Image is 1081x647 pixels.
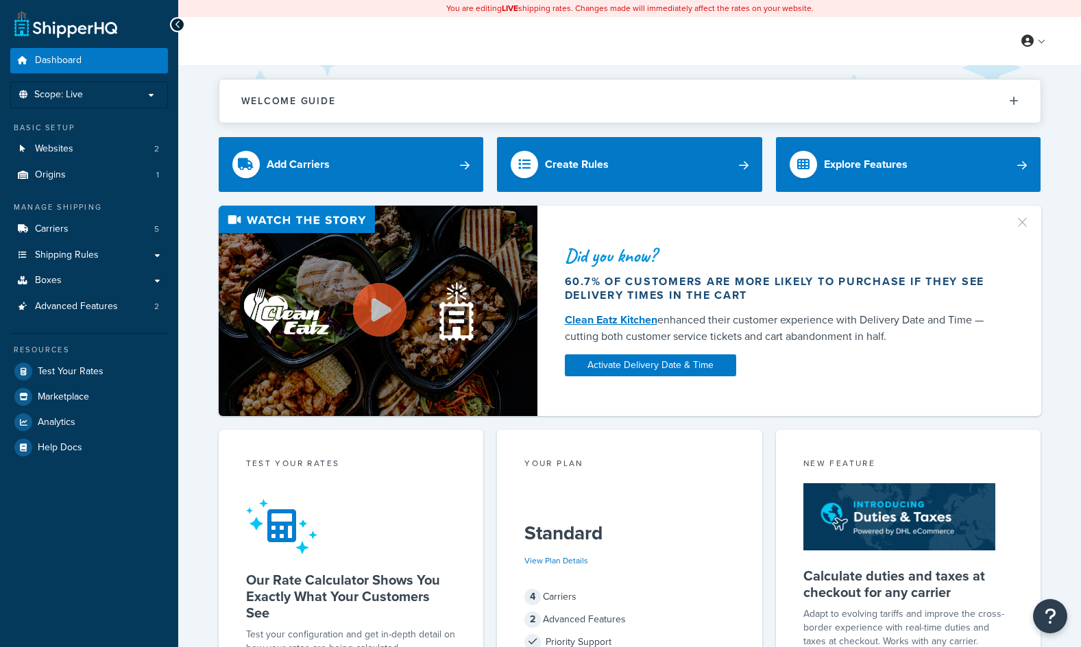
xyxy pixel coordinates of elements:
[219,206,537,416] img: Video thumbnail
[38,366,104,378] span: Test Your Rates
[502,2,518,14] b: LIVE
[524,611,541,628] span: 2
[524,589,541,605] span: 4
[10,435,168,460] a: Help Docs
[10,162,168,188] li: Origins
[803,567,1014,600] h5: Calculate duties and taxes at checkout for any carrier
[10,384,168,409] a: Marketplace
[10,344,168,356] div: Resources
[10,268,168,293] a: Boxes
[10,217,168,242] li: Carriers
[156,169,159,181] span: 1
[545,155,609,174] div: Create Rules
[524,522,735,544] h5: Standard
[154,301,159,313] span: 2
[524,587,735,607] div: Carriers
[565,354,736,376] a: Activate Delivery Date & Time
[776,137,1041,192] a: Explore Features
[35,55,82,66] span: Dashboard
[219,80,1041,123] button: Welcome Guide
[10,136,168,162] a: Websites2
[10,217,168,242] a: Carriers5
[35,169,66,181] span: Origins
[524,610,735,629] div: Advanced Features
[219,137,484,192] a: Add Carriers
[10,162,168,188] a: Origins1
[10,202,168,213] div: Manage Shipping
[35,301,118,313] span: Advanced Features
[524,457,735,473] div: Your Plan
[10,294,168,319] a: Advanced Features2
[824,155,908,174] div: Explore Features
[241,96,336,106] h2: Welcome Guide
[38,442,82,454] span: Help Docs
[35,275,62,286] span: Boxes
[565,312,998,345] div: enhanced their customer experience with Delivery Date and Time — cutting both customer service ti...
[154,143,159,155] span: 2
[267,155,330,174] div: Add Carriers
[10,122,168,134] div: Basic Setup
[10,359,168,384] a: Test Your Rates
[803,457,1014,473] div: New Feature
[10,294,168,319] li: Advanced Features
[565,246,998,265] div: Did you know?
[38,417,75,428] span: Analytics
[565,275,998,302] div: 60.7% of customers are more likely to purchase if they see delivery times in the cart
[246,572,457,621] h5: Our Rate Calculator Shows You Exactly What Your Customers See
[246,457,457,473] div: Test your rates
[10,243,168,268] a: Shipping Rules
[10,136,168,162] li: Websites
[35,249,99,261] span: Shipping Rules
[497,137,762,192] a: Create Rules
[35,223,69,235] span: Carriers
[38,391,89,403] span: Marketplace
[34,89,83,101] span: Scope: Live
[154,223,159,235] span: 5
[35,143,73,155] span: Websites
[10,48,168,73] a: Dashboard
[10,410,168,435] a: Analytics
[565,312,657,328] a: Clean Eatz Kitchen
[1033,599,1067,633] button: Open Resource Center
[524,554,588,567] a: View Plan Details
